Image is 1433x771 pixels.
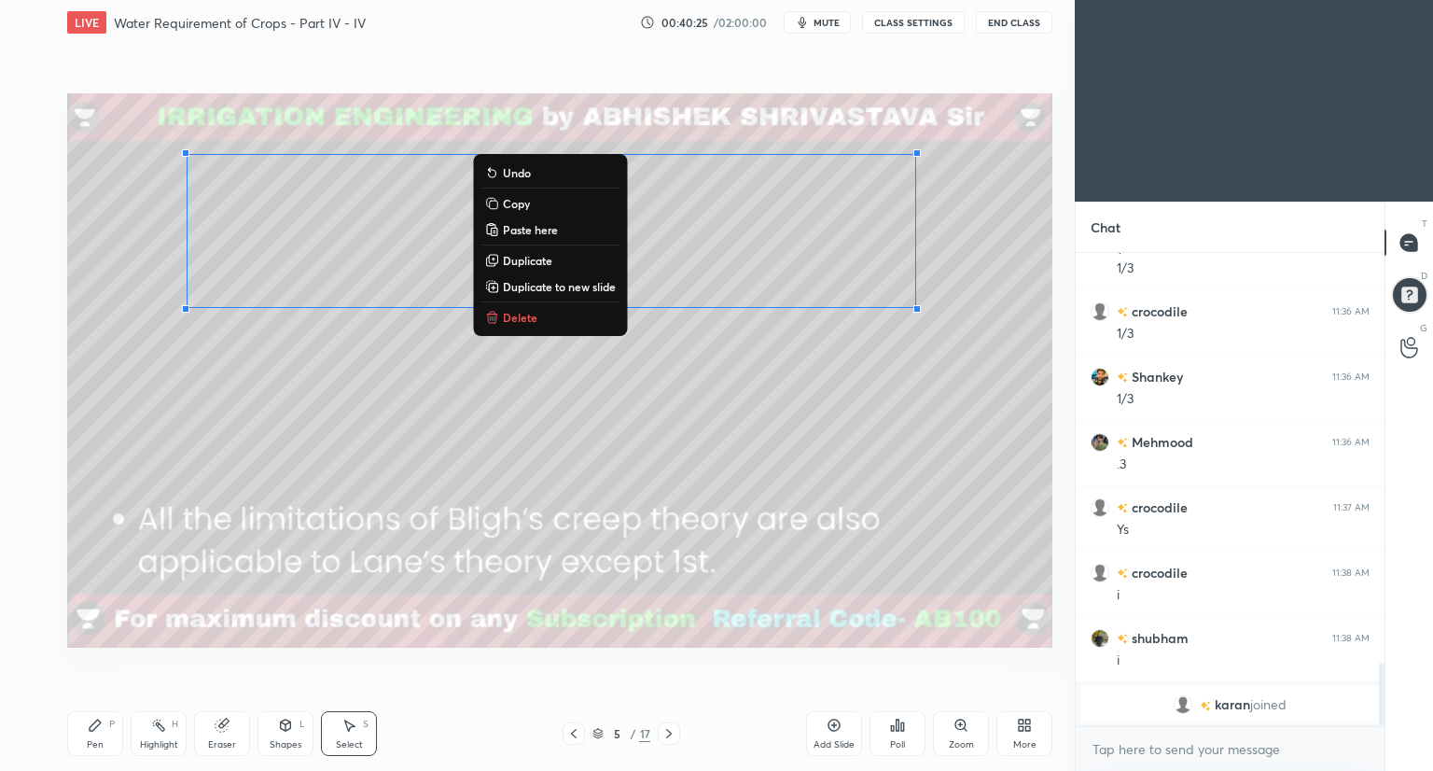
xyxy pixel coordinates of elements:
img: 20a776d8277f4cfeaad999b0882c0bdc.jpg [1091,433,1109,452]
h6: crocodile [1128,563,1188,582]
div: LIVE [67,11,106,34]
img: 3a7fb95ce51e474399dd4c7fb3ce12a4.jpg [1091,368,1109,386]
button: Duplicate to new slide [480,275,619,298]
img: no-rating-badge.077c3623.svg [1117,372,1128,383]
img: no-rating-badge.077c3623.svg [1117,634,1128,644]
div: 11:36 AM [1332,371,1370,383]
h6: crocodile [1128,301,1188,321]
button: End Class [976,11,1052,34]
div: Highlight [140,740,178,750]
img: default.png [1091,302,1109,321]
div: S [363,720,369,729]
p: Duplicate to new slide [503,279,616,294]
span: mute [814,16,840,29]
div: Pen [87,740,104,750]
div: i [1117,652,1370,670]
p: T [1422,217,1427,231]
p: Chat [1076,203,1135,252]
img: b2b929bb3ee94a3c9d113740ffa956c2.jpg [1091,629,1109,648]
button: Paste here [480,218,619,241]
div: grid [1076,253,1384,727]
img: default.png [1091,564,1109,582]
div: Shapes [270,740,301,750]
div: 1/3 [1117,259,1370,278]
p: Undo [503,165,531,180]
div: 11:38 AM [1332,633,1370,644]
img: default.png [1174,695,1192,714]
p: Paste here [503,222,558,237]
h6: Shankey [1128,367,1183,386]
img: no-rating-badge.077c3623.svg [1117,568,1128,579]
button: Copy [480,192,619,215]
p: G [1420,321,1427,335]
div: 11:38 AM [1332,568,1370,579]
p: D [1421,269,1427,283]
p: Duplicate [503,253,552,268]
div: More [1013,740,1036,750]
div: 11:37 AM [1333,502,1370,513]
div: H [172,720,178,729]
p: Delete [503,310,537,325]
div: Ys [1117,521,1370,540]
div: 1/3 [1117,325,1370,343]
h6: crocodile [1128,498,1188,517]
div: i [1117,586,1370,605]
div: / [630,728,635,739]
div: 17 [639,725,650,742]
div: Eraser [208,740,236,750]
div: 11:36 AM [1332,437,1370,448]
span: karan [1215,697,1250,712]
img: no-rating-badge.077c3623.svg [1117,438,1128,448]
img: default.png [1091,498,1109,517]
div: Poll [890,740,905,750]
div: Zoom [949,740,974,750]
button: Undo [480,161,619,184]
h6: Mehmood [1128,432,1193,452]
div: .3 [1117,456,1370,474]
div: P [109,720,115,729]
img: no-rating-badge.077c3623.svg [1117,307,1128,317]
img: no-rating-badge.077c3623.svg [1117,503,1128,513]
div: Select [336,740,363,750]
button: Delete [480,306,619,329]
div: 5 [607,728,626,739]
div: Add Slide [814,740,855,750]
div: 11:36 AM [1332,306,1370,317]
button: CLASS SETTINGS [862,11,965,34]
button: mute [784,11,851,34]
span: joined [1250,697,1287,712]
div: L [299,720,305,729]
p: Copy [503,196,530,211]
img: no-rating-badge.077c3623.svg [1200,701,1211,711]
div: 1/3 [1117,390,1370,409]
h6: shubham [1128,628,1189,648]
h4: Water Requirement of Crops - Part IV - IV [114,14,366,32]
button: Duplicate [480,249,619,272]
